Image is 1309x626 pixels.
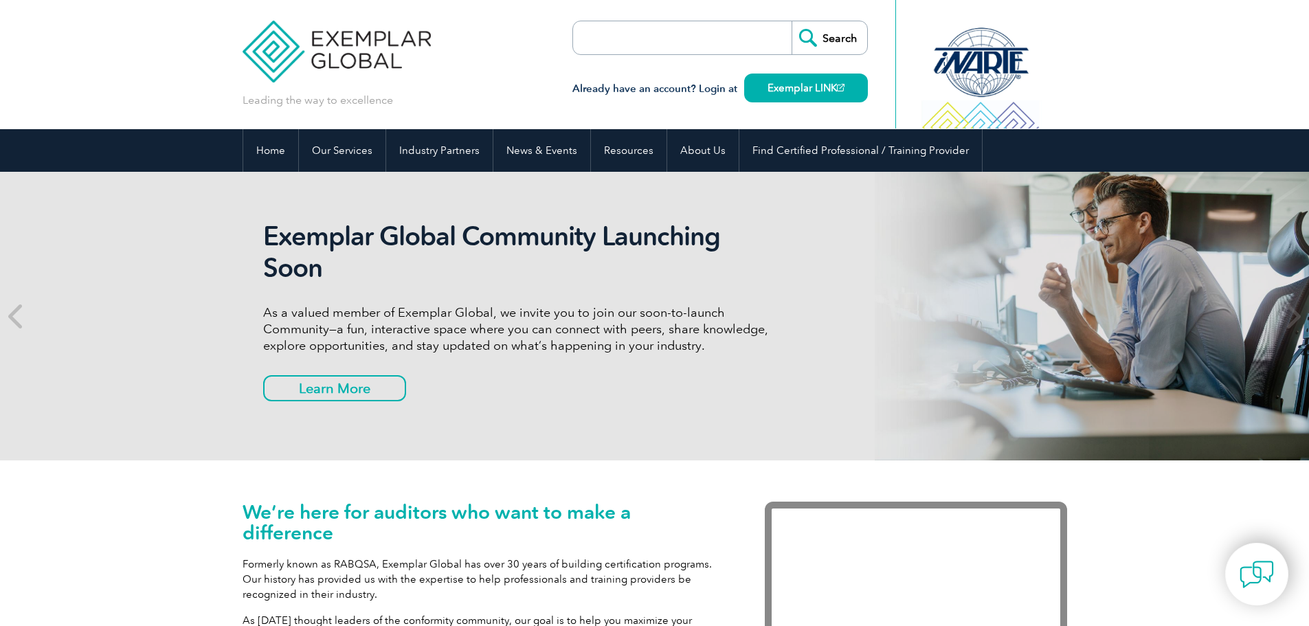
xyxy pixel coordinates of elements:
[591,129,667,172] a: Resources
[1240,557,1274,592] img: contact-chat.png
[263,304,779,354] p: As a valued member of Exemplar Global, we invite you to join our soon-to-launch Community—a fun, ...
[739,129,982,172] a: Find Certified Professional / Training Provider
[263,221,779,284] h2: Exemplar Global Community Launching Soon
[243,502,724,543] h1: We’re here for auditors who want to make a difference
[243,93,393,108] p: Leading the way to excellence
[386,129,493,172] a: Industry Partners
[837,84,844,91] img: open_square.png
[263,375,406,401] a: Learn More
[792,21,867,54] input: Search
[667,129,739,172] a: About Us
[493,129,590,172] a: News & Events
[572,80,868,98] h3: Already have an account? Login at
[744,74,868,102] a: Exemplar LINK
[243,557,724,602] p: Formerly known as RABQSA, Exemplar Global has over 30 years of building certification programs. O...
[243,129,298,172] a: Home
[299,129,385,172] a: Our Services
